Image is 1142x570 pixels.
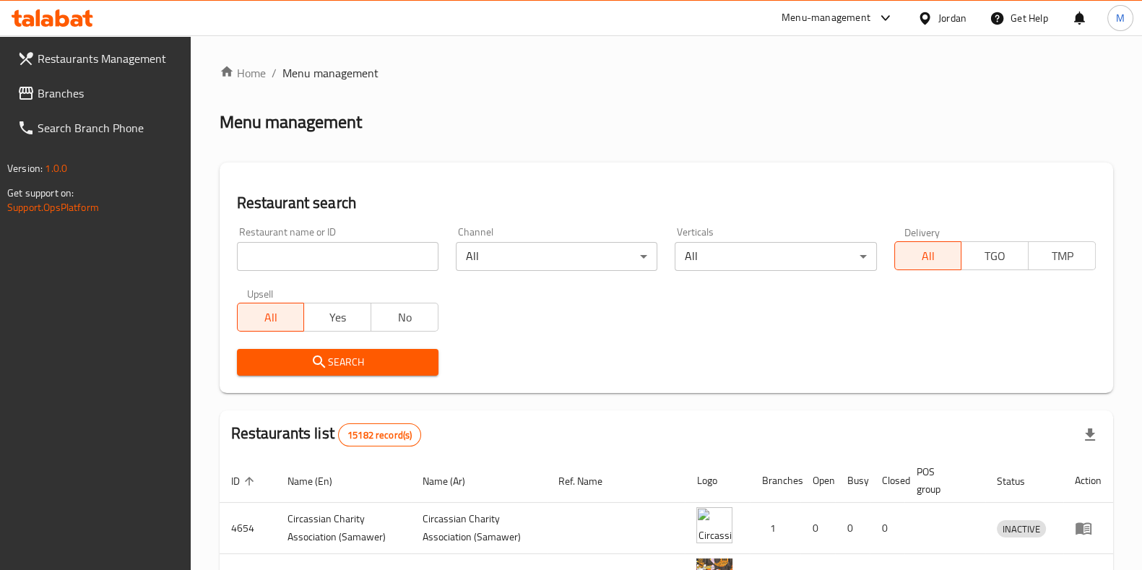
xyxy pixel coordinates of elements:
[310,307,365,328] span: Yes
[904,227,940,237] label: Delivery
[237,242,438,271] input: Search for restaurant name or ID..
[220,64,266,82] a: Home
[6,76,191,111] a: Branches
[1028,241,1096,270] button: TMP
[782,9,870,27] div: Menu-management
[558,472,621,490] span: Ref. Name
[6,41,191,76] a: Restaurants Management
[7,183,74,202] span: Get support on:
[938,10,966,26] div: Jordan
[282,64,378,82] span: Menu management
[835,459,870,503] th: Busy
[303,303,371,332] button: Yes
[38,85,179,102] span: Branches
[7,198,99,217] a: Support.OpsPlatform
[220,503,276,554] td: 4654
[1116,10,1125,26] span: M
[870,503,904,554] td: 0
[411,503,547,554] td: ​Circassian ​Charity ​Association​ (Samawer)
[371,303,438,332] button: No
[997,521,1046,537] span: INACTIVE
[870,459,904,503] th: Closed
[287,472,351,490] span: Name (En)
[45,159,67,178] span: 1.0.0
[243,307,299,328] span: All
[220,64,1113,82] nav: breadcrumb
[247,288,274,298] label: Upsell
[894,241,962,270] button: All
[835,503,870,554] td: 0
[916,463,968,498] span: POS group
[967,246,1023,267] span: TGO
[750,459,800,503] th: Branches
[377,307,433,328] span: No
[800,503,835,554] td: 0
[997,520,1046,537] div: INACTIVE
[272,64,277,82] li: /
[901,246,956,267] span: All
[339,428,420,442] span: 15182 record(s)
[800,459,835,503] th: Open
[1075,519,1102,537] div: Menu
[38,119,179,137] span: Search Branch Phone
[1063,459,1113,503] th: Action
[220,111,362,134] h2: Menu management
[961,241,1029,270] button: TGO
[231,472,259,490] span: ID
[237,303,305,332] button: All
[685,459,750,503] th: Logo
[1073,418,1107,452] div: Export file
[696,507,732,543] img: ​Circassian ​Charity ​Association​ (Samawer)
[423,472,484,490] span: Name (Ar)
[456,242,657,271] div: All
[231,423,422,446] h2: Restaurants list
[237,192,1096,214] h2: Restaurant search
[1034,246,1090,267] span: TMP
[675,242,876,271] div: All
[248,353,427,371] span: Search
[276,503,412,554] td: ​Circassian ​Charity ​Association​ (Samawer)
[237,349,438,376] button: Search
[750,503,800,554] td: 1
[338,423,421,446] div: Total records count
[6,111,191,145] a: Search Branch Phone
[7,159,43,178] span: Version:
[38,50,179,67] span: Restaurants Management
[997,472,1044,490] span: Status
